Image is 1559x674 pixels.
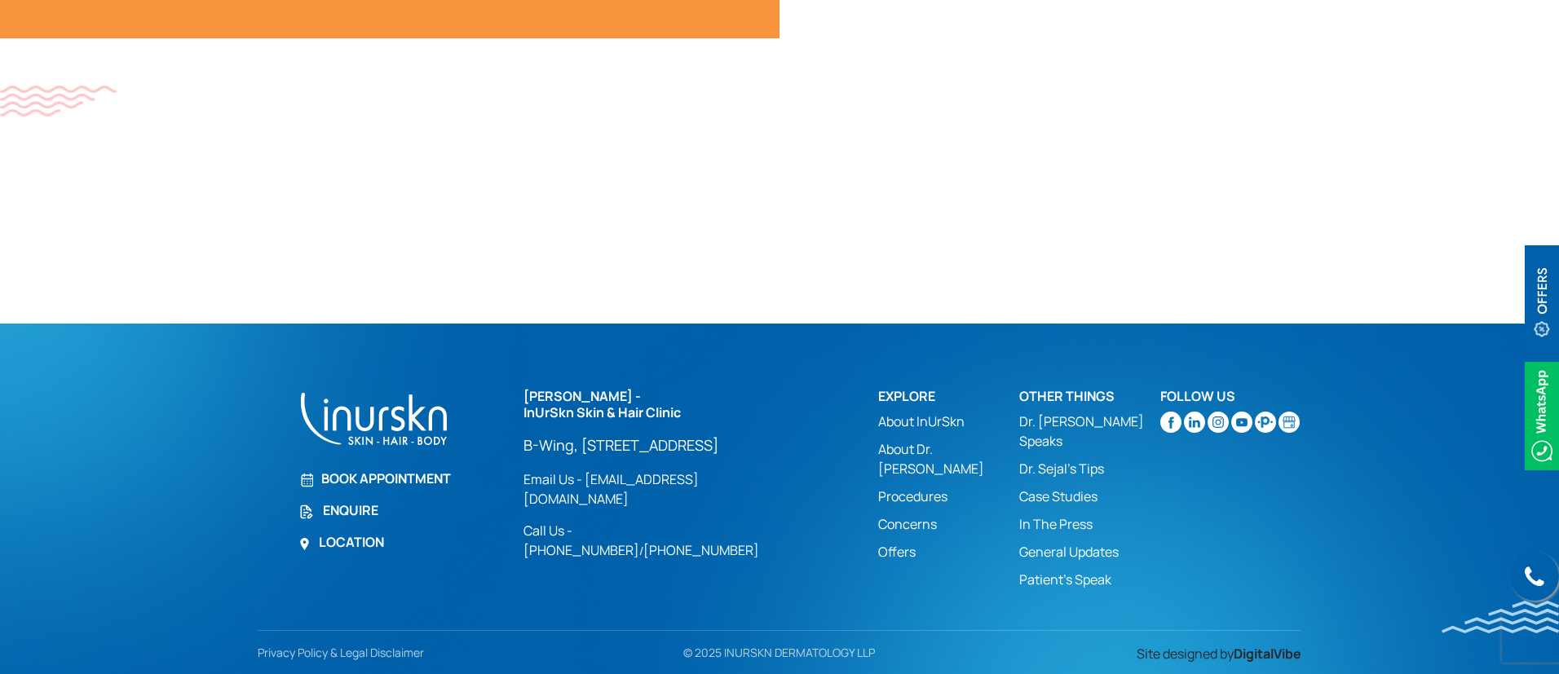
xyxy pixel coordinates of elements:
[298,473,313,487] img: Book Appointment
[1019,542,1160,562] a: General Updates
[1231,412,1252,433] img: youtube
[1255,412,1276,433] img: sejal-saheta-dermatologist
[878,487,1019,506] a: Procedures
[298,532,504,552] a: Location
[1526,645,1539,658] img: up-blue-arrow.svg
[523,435,793,455] a: B-Wing, [STREET_ADDRESS]
[1525,362,1559,470] img: Whatsappicon
[1019,487,1160,506] a: Case Studies
[523,469,793,509] a: Email Us - [EMAIL_ADDRESS][DOMAIN_NAME]
[1184,412,1205,433] img: linkedin
[523,522,639,559] a: Call Us - [PHONE_NUMBER]
[612,644,947,661] div: © 2025 INURSKN DERMATOLOGY LLP
[643,541,759,559] a: [PHONE_NUMBER]
[298,469,504,488] a: Book Appointment
[1525,405,1559,423] a: Whatsappicon
[1160,412,1181,433] img: facebook
[878,412,1019,431] a: About InUrSkn
[878,439,1019,478] a: About Dr. [PERSON_NAME]
[1019,412,1160,451] a: Dr. [PERSON_NAME] Speaks
[298,500,504,520] a: Enquire
[1019,389,1160,404] h2: Other Things
[878,389,1019,404] h2: Explore
[1019,570,1160,589] a: Patient’s Speak
[1442,601,1559,633] img: bluewave
[878,542,1019,562] a: Offers
[1208,412,1229,433] img: instagram
[523,389,859,559] div: /
[1234,645,1301,663] span: DigitalVibe
[298,504,315,520] img: Enquire
[956,644,1311,663] div: Site designed by
[298,389,449,448] img: inurskn-footer-logo
[1160,389,1301,404] h2: Follow Us
[258,645,432,660] a: Privacy Policy & Legal Disclaimer
[523,389,793,420] h2: [PERSON_NAME] - InUrSkn Skin & Hair Clinic
[878,514,1019,534] a: Concerns
[1279,412,1300,433] img: Skin-and-Hair-Clinic
[1019,514,1160,534] a: In The Press
[1525,245,1559,354] img: offerBt
[1019,459,1160,478] a: Dr. Sejal's Tips
[298,538,311,550] img: Location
